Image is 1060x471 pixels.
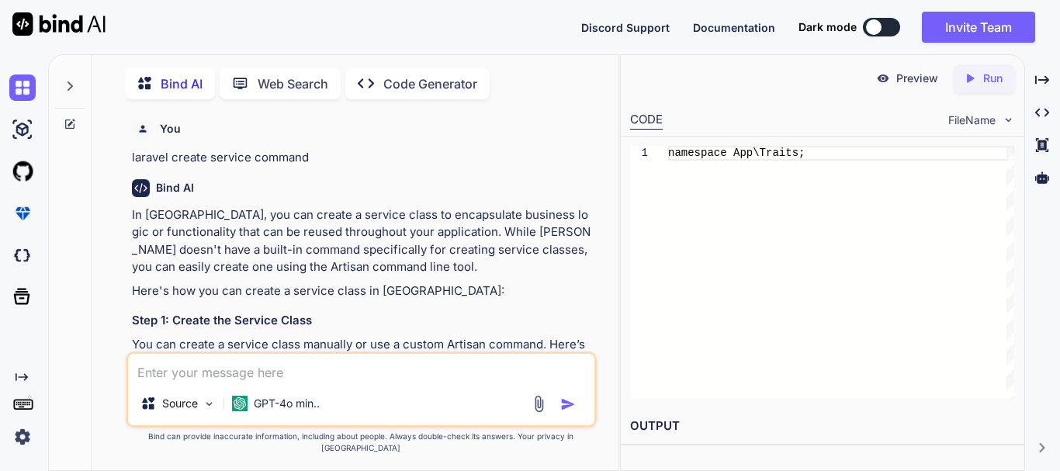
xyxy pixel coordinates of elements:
div: CODE [630,111,663,130]
img: Pick Models [203,397,216,410]
img: darkCloudIdeIcon [9,242,36,268]
img: ai-studio [9,116,36,143]
img: settings [9,424,36,450]
p: Preview [896,71,938,86]
p: laravel create service command [132,149,594,167]
h6: Bind AI [156,180,194,196]
span: namespace App\Traits; [668,147,805,159]
img: premium [9,200,36,227]
p: Code Generator [383,74,477,93]
img: Bind AI [12,12,106,36]
h2: OUTPUT [621,408,1024,445]
p: Here's how you can create a service class in [GEOGRAPHIC_DATA]: [132,282,594,300]
img: GPT-4o mini [232,396,248,411]
img: icon [560,397,576,412]
div: 1 [630,146,648,161]
span: Documentation [693,21,775,34]
button: Invite Team [922,12,1035,43]
h6: You [160,121,181,137]
p: Bind AI [161,74,203,93]
p: Web Search [258,74,328,93]
span: Discord Support [581,21,670,34]
p: GPT-4o min.. [254,396,320,411]
img: chevron down [1002,113,1015,126]
span: FileName [948,113,996,128]
img: githubLight [9,158,36,185]
h3: Step 1: Create the Service Class [132,312,594,330]
img: attachment [530,395,548,413]
button: Discord Support [581,19,670,36]
img: chat [9,74,36,101]
p: You can create a service class manually or use a custom Artisan command. Here’s how to do it manu... [132,336,594,371]
p: Run [983,71,1003,86]
p: Source [162,396,198,411]
p: In [GEOGRAPHIC_DATA], you can create a service class to encapsulate business logic or functionali... [132,206,594,276]
img: preview [876,71,890,85]
button: Documentation [693,19,775,36]
span: Dark mode [798,19,857,35]
p: Bind can provide inaccurate information, including about people. Always double-check its answers.... [126,431,597,454]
